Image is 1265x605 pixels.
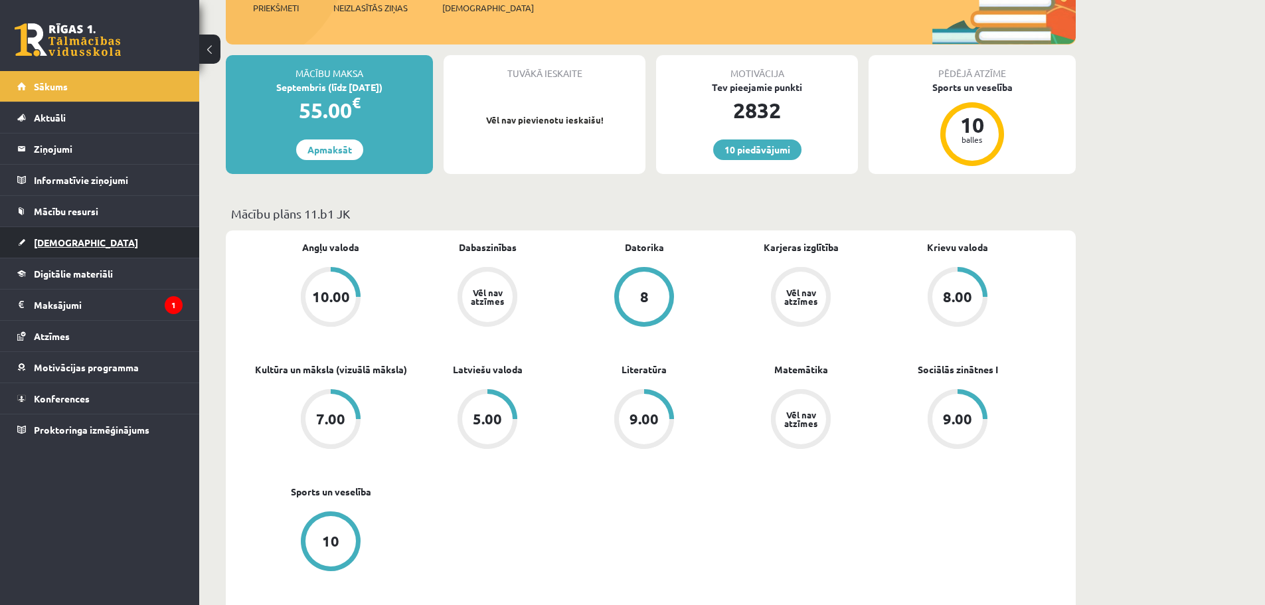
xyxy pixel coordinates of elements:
span: Aktuāli [34,112,66,124]
div: Septembris (līdz [DATE]) [226,80,433,94]
legend: Maksājumi [34,290,183,320]
a: 9.00 [879,389,1036,452]
div: Vēl nav atzīmes [782,288,819,305]
div: 55.00 [226,94,433,126]
span: Sākums [34,80,68,92]
div: Mācību maksa [226,55,433,80]
a: 9.00 [566,389,722,452]
a: Atzīmes [17,321,183,351]
span: Neizlasītās ziņas [333,1,408,15]
div: 10 [952,114,992,135]
div: 7.00 [316,412,345,426]
span: [DEMOGRAPHIC_DATA] [34,236,138,248]
a: Motivācijas programma [17,352,183,383]
span: Digitālie materiāli [34,268,113,280]
span: Motivācijas programma [34,361,139,373]
span: € [352,93,361,112]
div: 9.00 [630,412,659,426]
a: Ziņojumi [17,133,183,164]
a: 10.00 [252,267,409,329]
div: Pēdējā atzīme [869,55,1076,80]
div: 10.00 [312,290,350,304]
a: 7.00 [252,389,409,452]
a: Kultūra un māksla (vizuālā māksla) [255,363,407,377]
div: Vēl nav atzīmes [782,410,819,428]
a: Literatūra [622,363,667,377]
a: 10 piedāvājumi [713,139,801,160]
a: 5.00 [409,389,566,452]
div: 8 [640,290,649,304]
div: 5.00 [473,412,502,426]
span: [DEMOGRAPHIC_DATA] [442,1,534,15]
a: Vēl nav atzīmes [722,389,879,452]
a: Vēl nav atzīmes [409,267,566,329]
a: Digitālie materiāli [17,258,183,289]
div: Vēl nav atzīmes [469,288,506,305]
a: Dabaszinības [459,240,517,254]
p: Vēl nav pievienotu ieskaišu! [450,114,639,127]
span: Konferences [34,392,90,404]
a: Karjeras izglītība [764,240,839,254]
div: 2832 [656,94,858,126]
span: Priekšmeti [253,1,299,15]
a: Informatīvie ziņojumi [17,165,183,195]
span: Proktoringa izmēģinājums [34,424,149,436]
i: 1 [165,296,183,314]
a: Maksājumi1 [17,290,183,320]
a: Datorika [625,240,664,254]
legend: Ziņojumi [34,133,183,164]
div: Sports un veselība [869,80,1076,94]
a: 8.00 [879,267,1036,329]
a: Sports un veselība 10 balles [869,80,1076,168]
a: Sociālās zinātnes I [918,363,998,377]
a: Latviešu valoda [453,363,523,377]
a: 8 [566,267,722,329]
a: Mācību resursi [17,196,183,226]
a: Aktuāli [17,102,183,133]
a: Vēl nav atzīmes [722,267,879,329]
div: balles [952,135,992,143]
p: Mācību plāns 11.b1 JK [231,205,1070,222]
a: Sākums [17,71,183,102]
a: Krievu valoda [927,240,988,254]
div: Tev pieejamie punkti [656,80,858,94]
a: Apmaksāt [296,139,363,160]
span: Atzīmes [34,330,70,342]
a: Angļu valoda [302,240,359,254]
div: 10 [322,534,339,549]
a: Rīgas 1. Tālmācības vidusskola [15,23,121,56]
div: 9.00 [943,412,972,426]
legend: Informatīvie ziņojumi [34,165,183,195]
a: [DEMOGRAPHIC_DATA] [17,227,183,258]
div: 8.00 [943,290,972,304]
a: Matemātika [774,363,828,377]
a: Sports un veselība [291,485,371,499]
div: Tuvākā ieskaite [444,55,645,80]
a: 10 [252,511,409,574]
a: Konferences [17,383,183,414]
div: Motivācija [656,55,858,80]
span: Mācību resursi [34,205,98,217]
a: Proktoringa izmēģinājums [17,414,183,445]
